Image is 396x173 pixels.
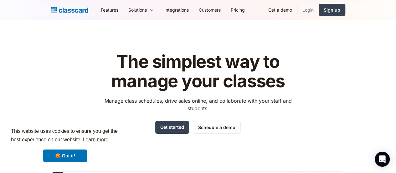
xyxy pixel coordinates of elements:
a: home [51,6,88,14]
a: learn more about cookies [82,135,109,144]
div: Sign up [324,7,340,13]
div: Solutions [128,7,147,13]
div: Solutions [123,3,159,17]
a: dismiss cookie message [43,149,87,162]
span: This website uses cookies to ensure you get the best experience on our website. [11,127,119,144]
a: Customers [194,3,226,17]
a: Sign up [319,4,345,16]
a: Get started [155,121,189,134]
div: cookieconsent [5,122,125,168]
a: Schedule a demo [193,121,241,134]
a: Login [297,3,319,17]
h1: The simplest way to manage your classes [99,52,297,91]
p: Manage class schedules, drive sales online, and collaborate with your staff and students. [99,97,297,112]
a: Integrations [159,3,194,17]
a: Get a demo [263,3,297,17]
a: Pricing [226,3,250,17]
div: Open Intercom Messenger [375,152,390,167]
a: Features [96,3,123,17]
